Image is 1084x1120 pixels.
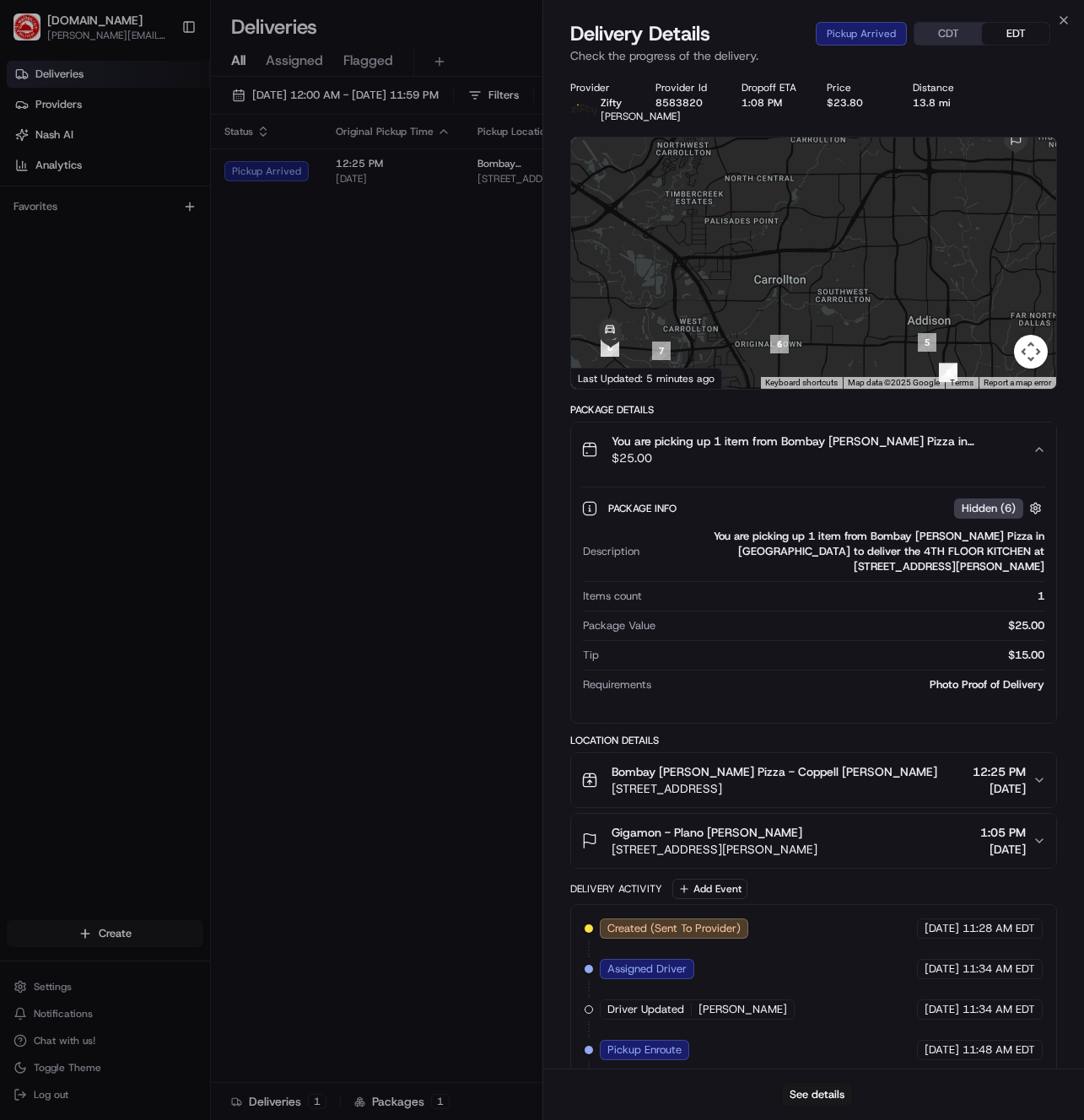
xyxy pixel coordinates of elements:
span: Regen Pajulas [52,261,123,275]
img: 1736555255976-a54dd68f-1ca7-489b-9aae-adbdc363a1c4 [34,262,47,276]
div: Last Updated: 5 minutes ago [571,368,722,389]
img: 1736555255976-a54dd68f-1ca7-489b-9aae-adbdc363a1c4 [17,161,47,191]
span: Tip [583,648,599,663]
button: Bombay [PERSON_NAME] Pizza - Coppell [PERSON_NAME][STREET_ADDRESS]12:25 PM[DATE] [571,753,1057,807]
span: Assigned Driver [607,961,687,977]
div: $15.00 [606,648,1045,663]
div: Photo Proof of Delivery [658,677,1045,692]
span: Requirements [583,677,651,692]
a: Open this area in Google Maps (opens a new window) [575,367,631,389]
div: You are picking up 1 item from Bombay [PERSON_NAME] Pizza in [GEOGRAPHIC_DATA] to deliver the 4TH... [646,529,1045,574]
img: Regen Pajulas [17,245,44,272]
span: [PERSON_NAME] [601,110,681,123]
span: Map data ©2025 Google [848,378,940,387]
span: [PERSON_NAME] [698,1002,787,1017]
span: 11:34 AM EDT [963,1002,1035,1017]
span: Package Info [608,502,680,515]
p: Welcome 👋 [17,67,307,94]
img: Google [575,367,631,389]
span: • [140,307,146,320]
button: Add Event [672,879,747,899]
img: 4281594248423_2fcf9dad9f2a874258b8_72.png [35,161,66,191]
div: Dropoff ETA [742,81,801,94]
div: 1 [649,589,1045,604]
button: Start new chat [287,166,307,186]
button: Keyboard shortcuts [765,377,838,389]
span: Knowledge Base [34,377,129,394]
div: $25.00 [662,618,1045,633]
div: 7 [652,342,671,360]
span: Driver Updated [607,1002,684,1017]
div: 📗 [17,379,30,392]
button: You are picking up 1 item from Bombay [PERSON_NAME] Pizza in [GEOGRAPHIC_DATA] to deliver the 4TH... [571,423,1057,477]
span: Pylon [168,418,204,431]
span: 11:48 AM EDT [963,1042,1035,1058]
div: Delivery Activity [570,882,662,896]
span: • [127,261,132,275]
span: [DATE] [925,1042,959,1058]
span: You are picking up 1 item from Bombay [PERSON_NAME] Pizza in [GEOGRAPHIC_DATA] to deliver the 4TH... [612,433,1020,450]
img: Nash [17,17,51,51]
div: 1:08 PM [742,96,801,110]
div: 6 [770,335,789,353]
span: [DATE] [973,780,1026,797]
span: Hidden ( 6 ) [962,501,1016,516]
span: [DATE] [149,307,184,320]
button: Gigamon - Plano [PERSON_NAME][STREET_ADDRESS][PERSON_NAME]1:05 PM[DATE] [571,814,1057,868]
span: [DATE] [925,1002,959,1017]
span: Zifty [601,96,622,110]
div: Price [827,81,886,94]
span: Package Value [583,618,655,633]
button: Hidden (6) [954,498,1046,519]
div: We're available if you need us! [76,178,232,191]
p: Check the progress of the delivery. [570,47,1058,64]
img: Richard Lyman [17,291,44,318]
span: $25.00 [612,450,1020,466]
span: [DATE] [980,841,1026,858]
span: Pickup Enroute [607,1042,682,1058]
div: 5 [918,333,936,352]
div: Distance [913,81,972,94]
span: 11:34 AM EDT [963,961,1035,977]
a: 💻API Documentation [136,370,278,401]
span: [STREET_ADDRESS][PERSON_NAME] [612,841,817,858]
span: [DATE] [925,961,959,977]
span: [DATE] [136,261,170,275]
div: 4 [939,363,957,382]
button: See details [782,1083,852,1107]
img: zifty-logo-trans-sq.png [570,96,597,123]
span: 11:28 AM EDT [963,921,1035,936]
button: EDT [982,23,1049,45]
a: 📗Knowledge Base [10,370,136,401]
span: [PERSON_NAME] [52,307,137,320]
div: You are picking up 1 item from Bombay [PERSON_NAME] Pizza in [GEOGRAPHIC_DATA] to deliver the 4TH... [571,477,1057,723]
div: Location Details [570,734,1058,747]
div: $23.80 [827,96,886,110]
div: 13.8 mi [913,96,972,110]
span: Gigamon - Plano [PERSON_NAME] [612,824,802,841]
span: Description [583,544,639,559]
span: 12:25 PM [973,763,1026,780]
div: Past conversations [17,219,108,233]
span: Created (Sent To Provider) [607,921,741,936]
span: Items count [583,589,642,604]
span: Delivery Details [570,20,710,47]
button: CDT [914,23,982,45]
div: Provider [570,81,629,94]
span: 1:05 PM [980,824,1026,841]
span: [DATE] [925,921,959,936]
span: [STREET_ADDRESS] [612,780,937,797]
button: Map camera controls [1014,335,1048,369]
div: Package Details [570,403,1058,417]
a: Report a map error [984,378,1051,387]
button: See all [262,216,307,236]
div: 💻 [143,379,156,392]
a: Powered byPylon [119,417,204,431]
div: Start new chat [76,161,277,178]
div: 1 [939,363,957,381]
a: Terms [950,378,973,387]
span: API Documentation [159,377,271,394]
button: 8583820 [655,96,703,110]
span: Bombay [PERSON_NAME] Pizza - Coppell [PERSON_NAME] [612,763,937,780]
input: Clear [44,109,278,127]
